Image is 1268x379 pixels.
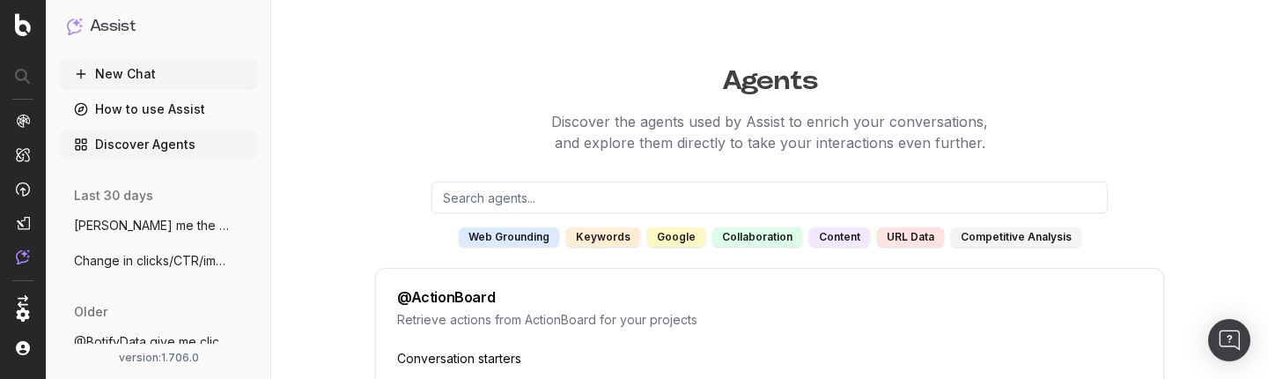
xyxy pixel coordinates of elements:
[60,212,257,240] button: [PERSON_NAME] me the clicks for tghe last 3 days
[16,249,30,264] img: Assist
[271,111,1268,153] p: Discover the agents used by Assist to enrich your conversations, and explore them directly to tak...
[74,187,153,204] span: last 30 days
[74,303,107,321] span: older
[16,114,30,128] img: Analytics
[60,328,257,356] button: @BotifyData give me click by url last se
[397,311,1142,329] p: Retrieve actions from ActionBoard for your projects
[60,60,257,88] button: New Chat
[647,227,705,247] div: google
[18,295,28,308] img: Switch project
[397,350,1142,368] p: Conversation starters
[16,216,30,230] img: Studio
[712,227,802,247] div: collaboration
[397,290,495,304] div: @ ActionBoard
[16,147,30,162] img: Intelligence
[566,227,640,247] div: keywords
[67,351,250,365] div: version: 1.706.0
[877,227,944,247] div: URL data
[16,182,30,197] img: Activation
[1208,319,1250,361] div: Open Intercom Messenger
[431,182,1108,213] input: Search agents...
[60,130,257,159] a: Discover Agents
[60,247,257,275] button: Change in clicks/CTR/impressions over la
[74,217,229,234] span: [PERSON_NAME] me the clicks for tghe last 3 days
[74,333,229,351] span: @BotifyData give me click by url last se
[16,341,30,355] img: My account
[459,227,559,247] div: web grounding
[67,14,250,39] button: Assist
[60,95,257,123] a: How to use Assist
[15,13,31,36] img: Botify logo
[951,227,1081,247] div: competitive analysis
[74,252,229,270] span: Change in clicks/CTR/impressions over la
[67,18,83,34] img: Assist
[809,227,870,247] div: content
[271,56,1268,97] h1: Agents
[90,14,136,39] h1: Assist
[16,308,30,322] img: Setting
